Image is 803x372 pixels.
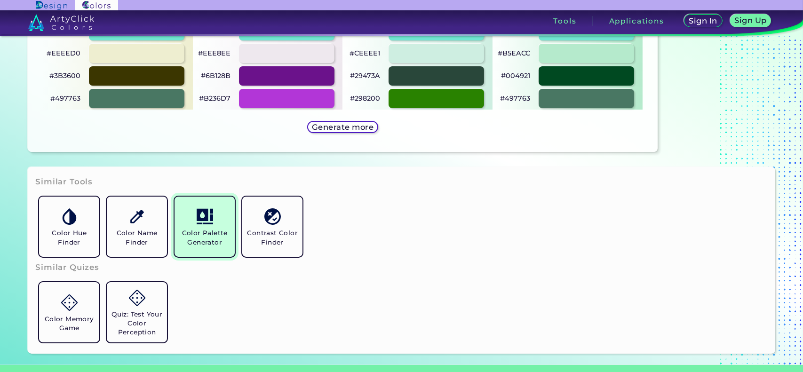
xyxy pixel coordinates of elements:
p: #3B3600 [49,70,80,81]
h5: Color Hue Finder [43,229,95,246]
img: icon_col_pal_col.svg [197,208,213,225]
p: #B236D7 [199,93,231,104]
h3: Applications [609,17,664,24]
a: Color Memory Game [35,278,103,346]
p: #497763 [500,93,530,104]
h5: Color Palette Generator [178,229,231,246]
p: #CEEEE1 [350,47,380,59]
a: Quiz: Test Your Color Perception [103,278,171,346]
p: #298200 [350,93,380,104]
p: #29473A [350,70,380,81]
a: Color Hue Finder [35,193,103,261]
img: icon_color_name_finder.svg [129,208,145,225]
h3: Tools [553,17,576,24]
h5: Color Memory Game [43,315,95,332]
p: #004921 [501,70,530,81]
p: #EEEED0 [47,47,80,59]
a: Color Palette Generator [171,193,239,261]
a: Sign Up [732,15,769,27]
p: #EEE8EE [198,47,231,59]
p: #B5EACC [498,47,530,59]
img: icon_color_contrast.svg [264,208,281,225]
p: #6B128B [201,70,231,81]
img: icon_game.svg [129,290,145,306]
h5: Generate more [315,124,370,131]
img: logo_artyclick_colors_white.svg [28,14,95,31]
p: #497763 [50,93,80,104]
a: Color Name Finder [103,193,171,261]
img: icon_game.svg [61,294,78,311]
a: Contrast Color Finder [239,193,306,261]
img: ArtyClick Design logo [36,1,67,10]
img: icon_color_hue.svg [61,208,78,225]
h3: Similar Quizes [35,262,99,273]
h5: Color Name Finder [111,229,163,246]
a: Sign In [686,15,721,27]
h5: Sign In [691,17,716,24]
h5: Contrast Color Finder [246,229,299,246]
h5: Quiz: Test Your Color Perception [111,310,163,337]
h5: Sign Up [736,17,765,24]
h3: Similar Tools [35,176,93,188]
